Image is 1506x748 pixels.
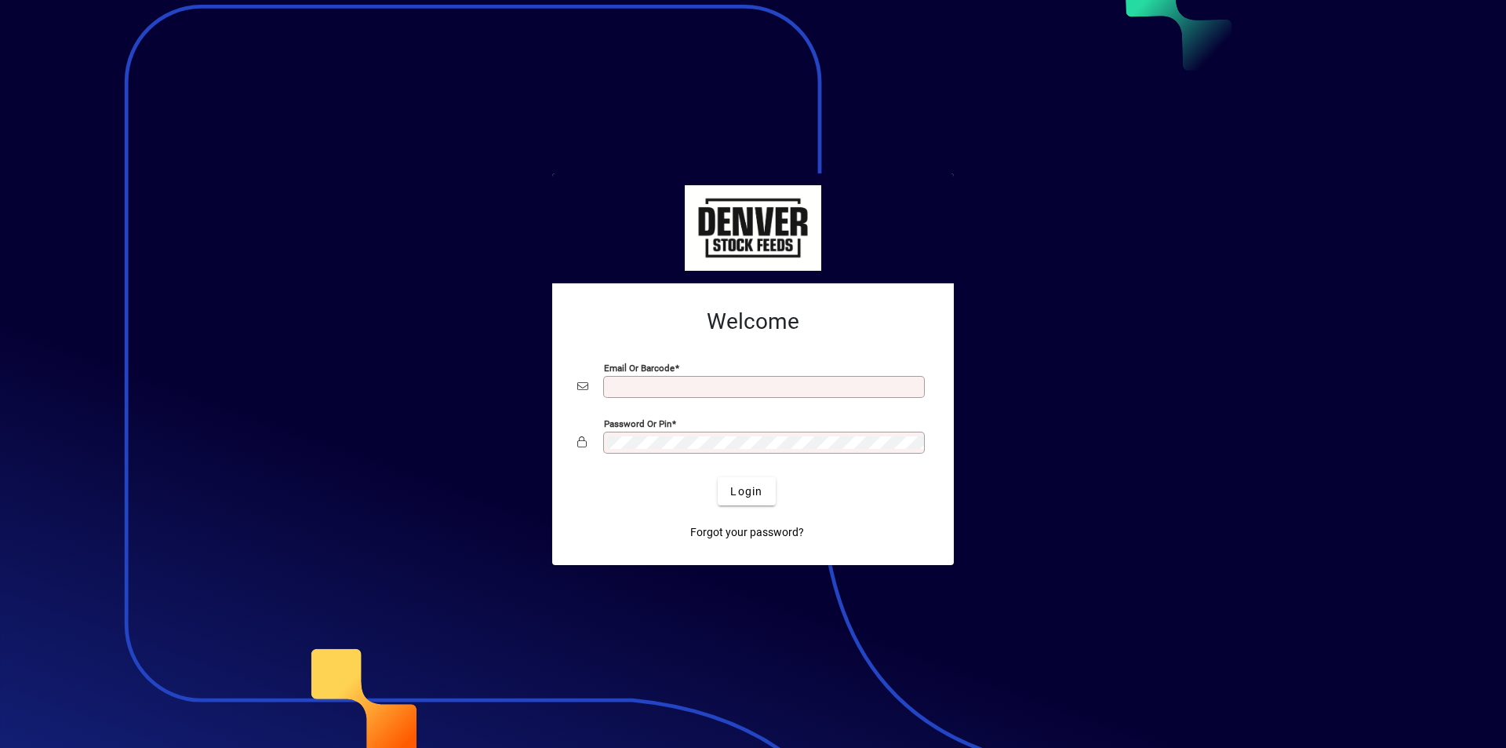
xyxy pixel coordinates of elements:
[718,477,775,505] button: Login
[730,483,762,500] span: Login
[604,418,671,429] mat-label: Password or Pin
[604,363,675,374] mat-label: Email or Barcode
[577,308,929,335] h2: Welcome
[690,524,804,541] span: Forgot your password?
[684,518,810,546] a: Forgot your password?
